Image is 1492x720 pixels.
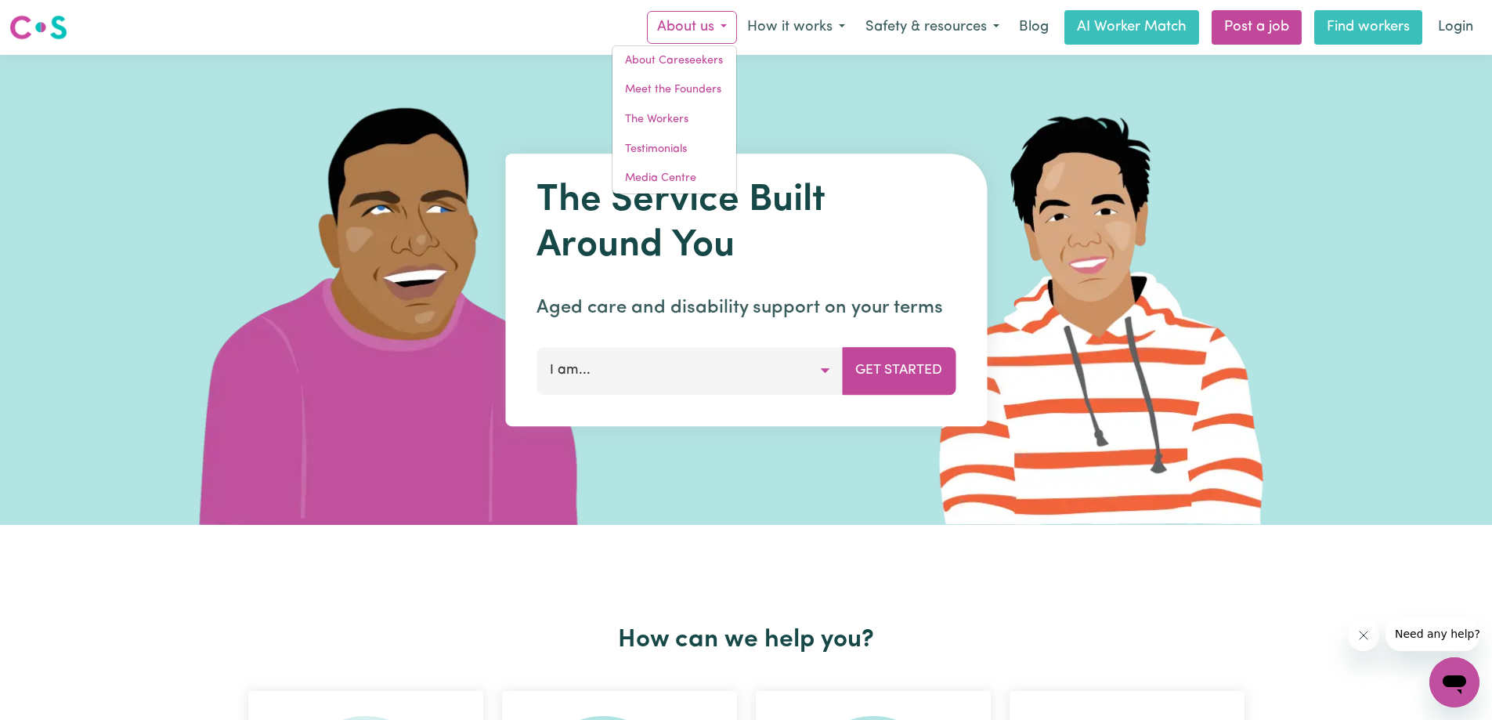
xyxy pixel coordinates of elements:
iframe: Close message [1348,620,1379,651]
p: Aged care and disability support on your terms [536,294,956,322]
a: The Workers [612,105,736,135]
button: Get Started [842,347,956,394]
a: Testimonials [612,135,736,165]
iframe: Button to launch messaging window [1429,657,1479,707]
a: Blog [1010,10,1058,45]
a: Login [1429,10,1483,45]
a: Post a job [1212,10,1302,45]
button: How it works [737,11,855,44]
a: Careseekers logo [9,9,67,45]
a: Find workers [1314,10,1422,45]
button: About us [647,11,737,44]
h2: How can we help you? [239,625,1254,655]
button: Safety & resources [855,11,1010,44]
button: I am... [536,347,843,394]
div: About us [612,45,737,194]
h1: The Service Built Around You [536,179,956,269]
a: Media Centre [612,164,736,194]
a: About Careseekers [612,46,736,76]
span: Need any help? [9,11,95,24]
a: AI Worker Match [1064,10,1199,45]
iframe: Message from company [1385,617,1479,651]
img: Careseekers logo [9,13,67,42]
a: Meet the Founders [612,75,736,105]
